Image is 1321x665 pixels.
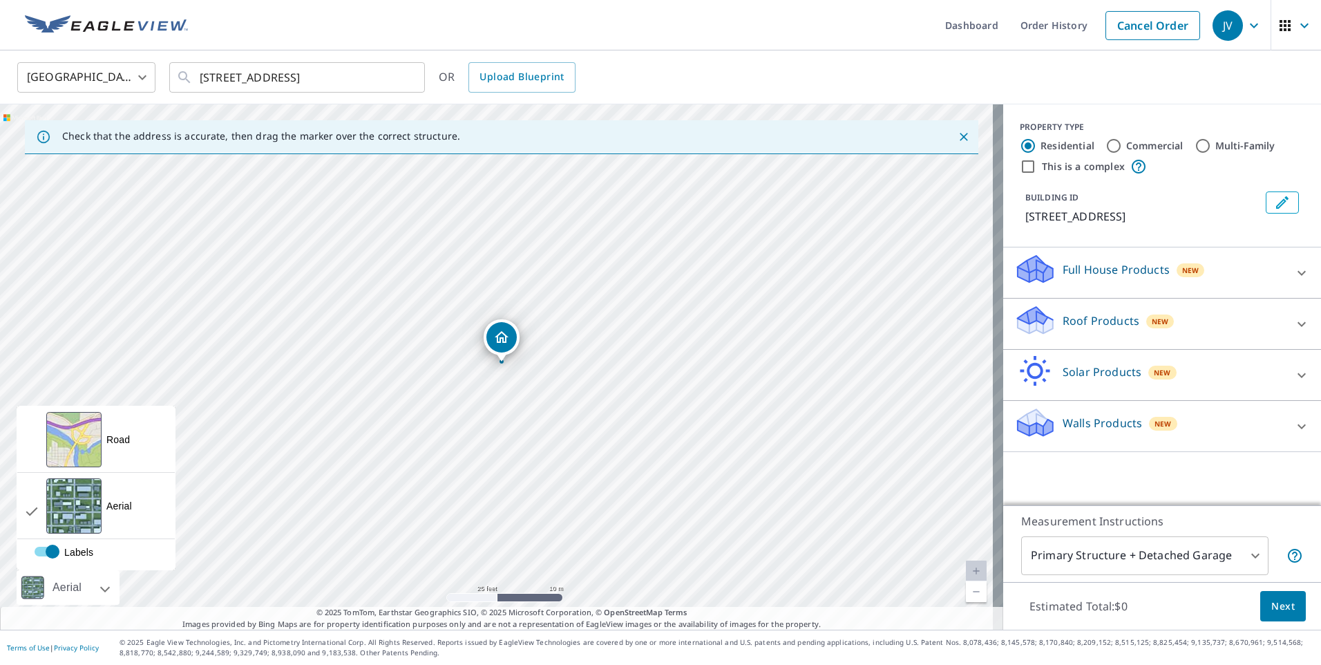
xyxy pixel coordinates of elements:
[1063,364,1141,380] p: Solar Products
[1063,312,1139,329] p: Roof Products
[1154,367,1171,378] span: New
[1154,418,1172,429] span: New
[479,68,564,86] span: Upload Blueprint
[7,644,99,652] p: |
[1126,139,1184,153] label: Commercial
[54,643,99,653] a: Privacy Policy
[604,607,662,617] a: OpenStreetMap
[106,499,132,513] div: Aerial
[966,581,987,602] a: Current Level 20, Zoom Out
[7,643,50,653] a: Terms of Use
[1042,160,1125,174] label: This is a complex
[48,570,86,605] div: Aerial
[1014,304,1310,344] div: Roof ProductsNew
[1105,11,1200,40] a: Cancel Order
[106,433,130,447] div: Road
[17,406,175,570] div: View aerial and more...
[1152,316,1169,327] span: New
[468,62,575,93] a: Upload Blueprint
[120,637,1314,658] p: © 2025 Eagle View Technologies, Inc. and Pictometry International Corp. All Rights Reserved. Repo...
[439,62,576,93] div: OR
[1260,591,1306,622] button: Next
[1040,139,1094,153] label: Residential
[316,607,687,619] span: © 2025 TomTom, Earthstar Geographics SIO, © 2025 Microsoft Corporation, ©
[17,570,120,605] div: Aerial
[1271,598,1295,615] span: Next
[1286,547,1303,564] span: Your report will include the primary structure and a detached garage if one exists.
[1266,191,1299,214] button: Edit building 1
[17,545,202,559] label: Labels
[17,539,175,570] div: enabled
[1021,536,1268,575] div: Primary Structure + Detached Garage
[1063,261,1170,278] p: Full House Products
[1025,191,1078,203] p: BUILDING ID
[1213,10,1243,41] div: JV
[200,58,397,97] input: Search by address or latitude-longitude
[966,561,987,581] a: Current Level 20, Zoom In Disabled
[1021,513,1303,530] p: Measurement Instructions
[1014,253,1310,292] div: Full House ProductsNew
[1020,121,1304,133] div: PROPERTY TYPE
[62,130,460,142] p: Check that the address is accurate, then drag the marker over the correct structure.
[17,58,155,97] div: [GEOGRAPHIC_DATA]
[955,128,973,146] button: Close
[1215,139,1275,153] label: Multi-Family
[1014,406,1310,446] div: Walls ProductsNew
[1025,208,1260,225] p: [STREET_ADDRESS]
[1182,265,1199,276] span: New
[665,607,687,617] a: Terms
[484,319,520,362] div: Dropped pin, building 1, Residential property, 50 RIDGE DR KAWARTHA LAKES ON K0M2B0
[25,15,188,36] img: EV Logo
[1063,415,1142,431] p: Walls Products
[1018,591,1139,621] p: Estimated Total: $0
[1014,355,1310,395] div: Solar ProductsNew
